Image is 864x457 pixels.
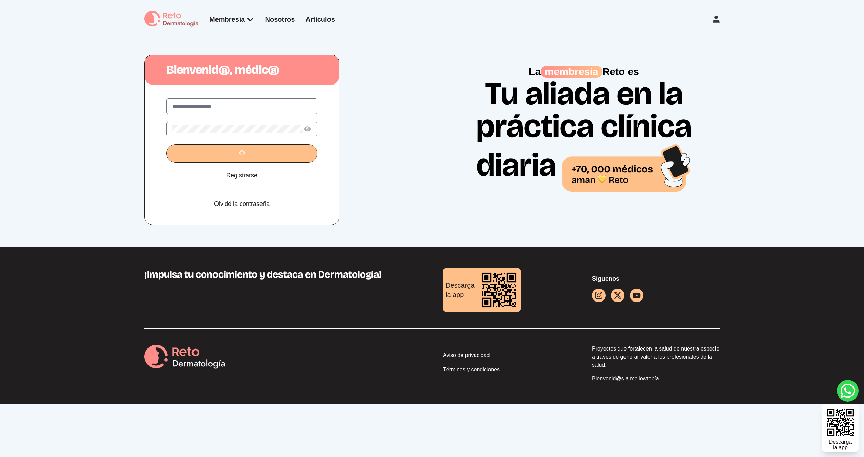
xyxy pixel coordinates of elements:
[145,63,339,77] h1: Bienvenid@, médic@
[592,274,720,283] p: Síguenos
[470,66,698,78] p: La Reto es
[443,366,570,376] a: Términos y condiciones
[592,289,606,302] a: instagram button
[214,199,270,209] a: Olvidé la contraseña
[541,66,602,78] span: membresía
[226,171,257,180] a: Registrarse
[144,11,199,27] img: logo Reto dermatología
[592,345,720,369] p: Proyectos que fortalecen la salud de nuestra especie a través de generar valor a los profesionale...
[305,16,335,23] a: Artículos
[144,345,226,370] img: Reto Derma logo
[209,15,254,24] div: Membresía
[592,375,720,383] p: Bienvenid@s a
[829,439,852,450] div: Descarga la app
[630,376,659,381] a: mellowtopía
[144,268,421,281] h3: ¡Impulsa tu conocimiento y destaca en Dermatología!
[470,78,698,192] h1: Tu aliada en la práctica clínica diaria
[265,16,295,23] a: Nosotros
[837,380,859,402] a: whatsapp button
[611,289,624,302] a: facebook button
[443,278,477,302] div: Descarga la app
[443,351,570,362] a: Aviso de privacidad
[630,289,643,302] a: youtube icon
[477,268,521,312] img: download reto dermatología qr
